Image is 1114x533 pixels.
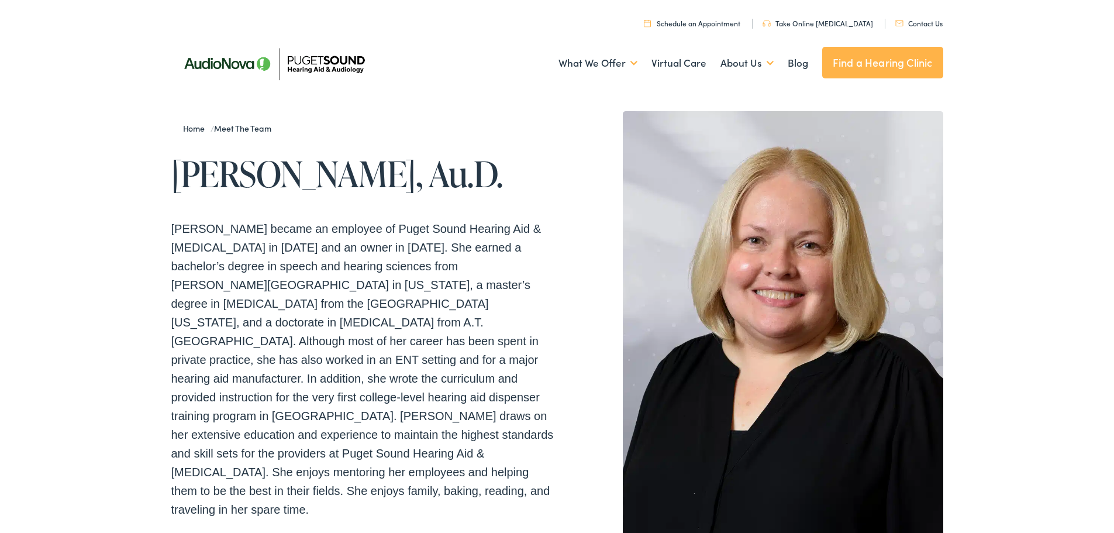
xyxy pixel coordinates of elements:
[644,18,740,28] a: Schedule an Appointment
[183,122,211,134] a: Home
[171,219,557,519] p: [PERSON_NAME] became an employee of Puget Sound Hearing Aid & [MEDICAL_DATA] in [DATE] and an own...
[214,122,277,134] a: Meet the Team
[171,154,557,193] h1: [PERSON_NAME], Au.D.
[822,47,943,78] a: Find a Hearing Clinic
[895,18,943,28] a: Contact Us
[763,20,771,27] img: utility icon
[763,18,873,28] a: Take Online [MEDICAL_DATA]
[644,19,651,27] img: utility icon
[651,42,706,85] a: Virtual Care
[788,42,808,85] a: Blog
[183,122,277,134] span: /
[895,20,903,26] img: utility icon
[720,42,774,85] a: About Us
[558,42,637,85] a: What We Offer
